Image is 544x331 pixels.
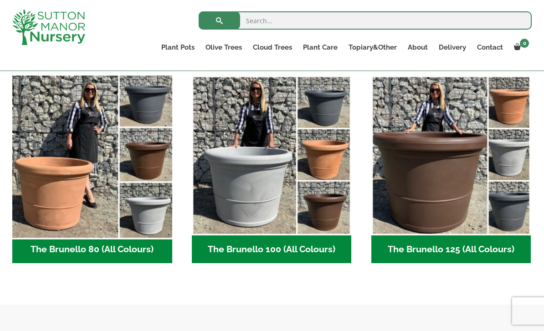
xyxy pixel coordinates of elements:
[156,41,200,54] a: Plant Pots
[371,235,531,264] h2: The Brunello 125 (All Colours)
[371,76,531,235] img: The Brunello 125 (All Colours)
[12,9,85,45] img: logo
[520,39,529,48] span: 0
[402,41,433,54] a: About
[192,76,352,263] a: Visit product category The Brunello 100 (All Colours)
[343,41,402,54] a: Topiary&Other
[433,41,472,54] a: Delivery
[247,41,298,54] a: Cloud Trees
[298,41,343,54] a: Plant Care
[508,41,532,54] a: 0
[192,235,352,264] h2: The Brunello 100 (All Colours)
[12,76,172,263] a: Visit product category The Brunello 80 (All Colours)
[12,235,172,264] h2: The Brunello 80 (All Colours)
[371,76,531,263] a: Visit product category The Brunello 125 (All Colours)
[192,76,352,235] img: The Brunello 100 (All Colours)
[8,71,176,239] img: The Brunello 80 (All Colours)
[472,41,508,54] a: Contact
[200,41,247,54] a: Olive Trees
[199,11,532,30] input: Search...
